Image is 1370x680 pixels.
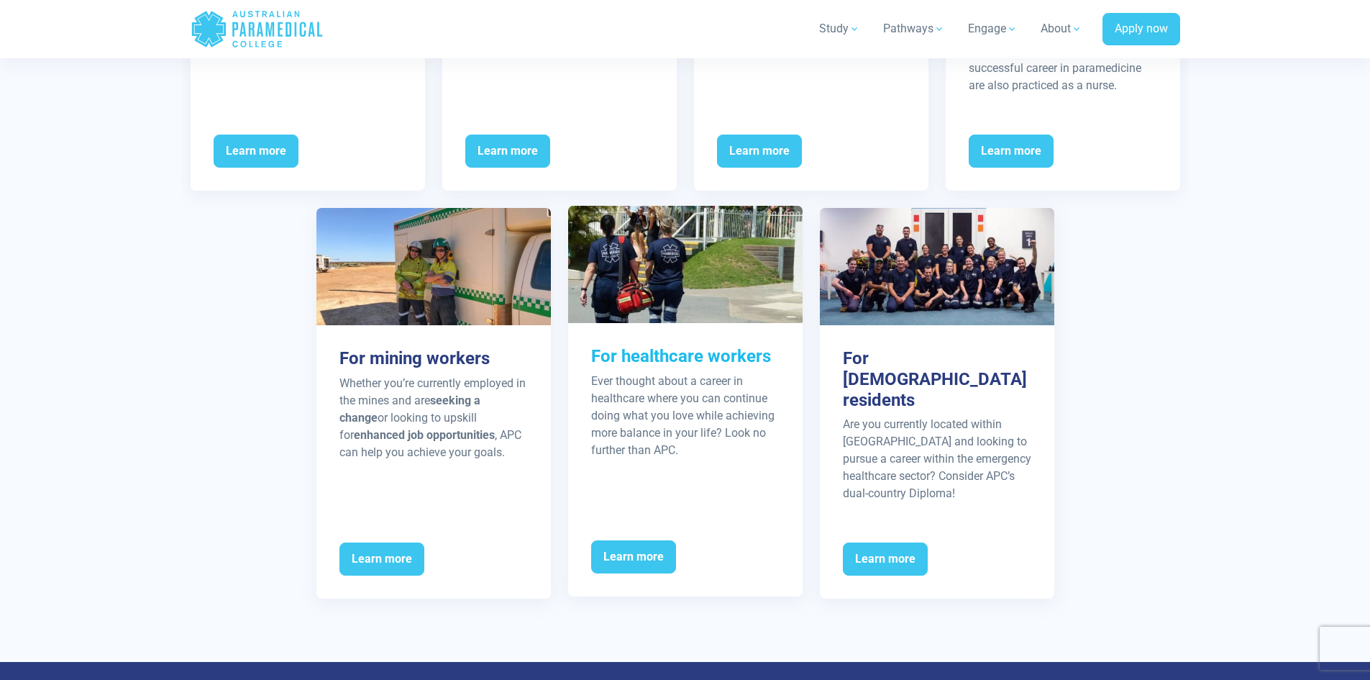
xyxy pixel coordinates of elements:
[1032,9,1091,49] a: About
[339,375,528,461] p: Whether you’re currently employed in the mines and are or looking to upskill for , APC can help y...
[1102,13,1180,46] a: Apply now
[339,543,424,576] span: Learn more
[568,206,803,597] a: For healthcare workers Ever thought about a career in healthcare where you can continue doing wha...
[810,9,869,49] a: Study
[591,346,780,367] h3: For healthcare workers
[969,135,1054,168] span: Learn more
[874,9,954,49] a: Pathways
[339,394,480,425] strong: seeking a change
[820,208,1054,325] img: NZ Students
[568,206,803,323] img: Entry Pathways – Healthcare
[191,6,324,53] a: Australian Paramedical College
[316,208,551,599] a: For mining workers Whether you’re currently employed in the mines and areseeking a changeor looki...
[843,416,1031,502] p: Are you currently located within [GEOGRAPHIC_DATA] and looking to pursue a career within the emer...
[316,208,551,325] img: Entry Pathways – Mining
[214,135,298,168] span: Learn more
[843,543,928,576] span: Learn more
[959,9,1026,49] a: Engage
[843,348,1031,410] h3: For [DEMOGRAPHIC_DATA] residents
[717,135,802,168] span: Learn more
[339,348,528,369] h3: For mining workers
[354,428,495,442] strong: enhanced job opportunities
[591,373,780,459] p: Ever thought about a career in healthcare where you can continue doing what you love while achiev...
[820,208,1054,599] a: For [DEMOGRAPHIC_DATA] residents Are you currently located within [GEOGRAPHIC_DATA] and looking t...
[465,135,550,168] span: Learn more
[591,540,676,574] span: Learn more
